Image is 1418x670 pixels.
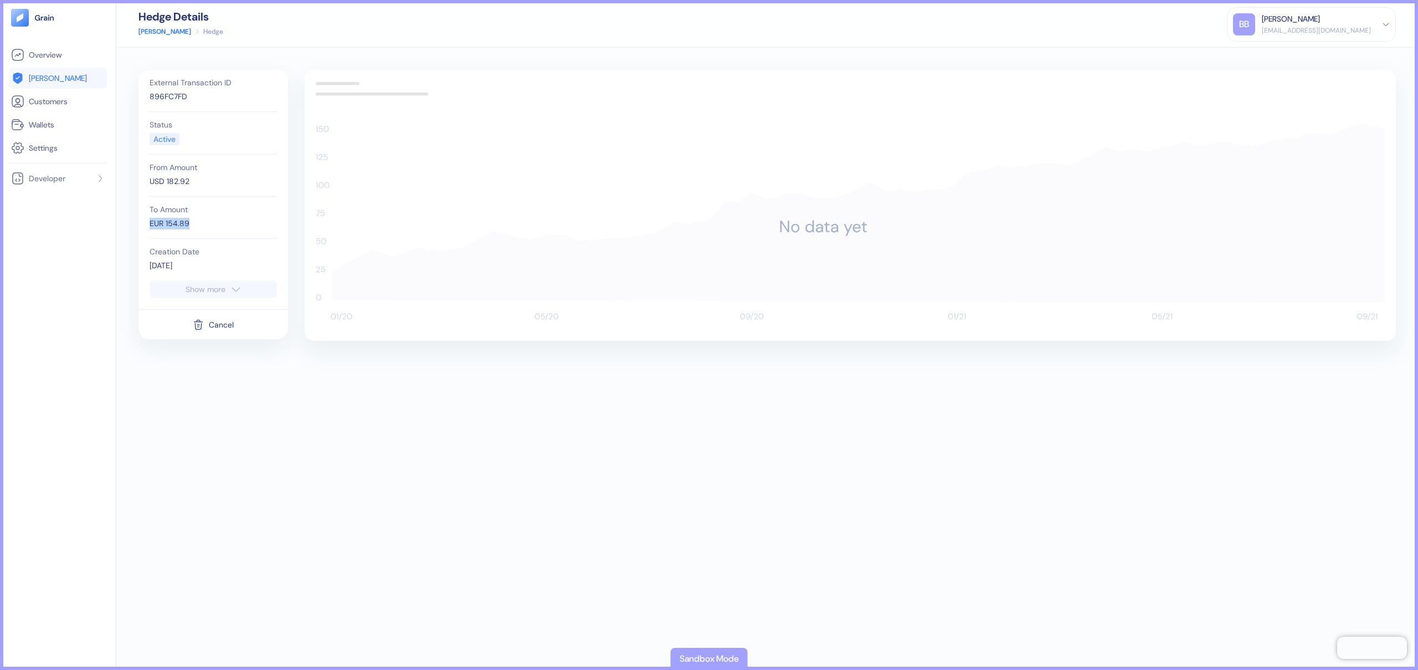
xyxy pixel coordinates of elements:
[11,95,105,108] a: Customers
[150,260,277,272] div: [DATE]
[150,163,277,171] div: From Amount
[11,141,105,155] a: Settings
[150,280,277,298] button: Show more
[29,73,87,84] span: [PERSON_NAME]
[150,121,277,129] div: Status
[138,11,223,22] div: Hedge Details
[1233,13,1255,35] div: BB
[29,96,68,107] span: Customers
[29,173,65,184] span: Developer
[680,652,739,666] div: Sandbox Mode
[1337,637,1407,659] iframe: Chatra live chat
[11,9,29,27] img: logo-tablet-V2.svg
[186,285,225,293] div: Show more
[150,248,277,255] div: Creation Date
[150,91,277,103] div: 896FC7FD
[209,321,234,329] div: Cancel
[29,119,54,130] span: Wallets
[29,49,61,60] span: Overview
[29,142,58,154] span: Settings
[34,14,55,22] img: logo
[11,71,105,85] a: [PERSON_NAME]
[11,48,105,62] a: Overview
[153,134,176,145] div: Active
[1262,13,1320,25] div: [PERSON_NAME]
[150,176,277,187] div: USD 182.92
[138,27,191,37] a: [PERSON_NAME]
[150,206,277,213] div: To Amount
[150,79,277,86] div: External Transaction ID
[11,118,105,131] a: Wallets
[193,314,234,335] button: Cancel
[1262,25,1371,35] div: [EMAIL_ADDRESS][DOMAIN_NAME]
[150,218,277,229] div: EUR 154.89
